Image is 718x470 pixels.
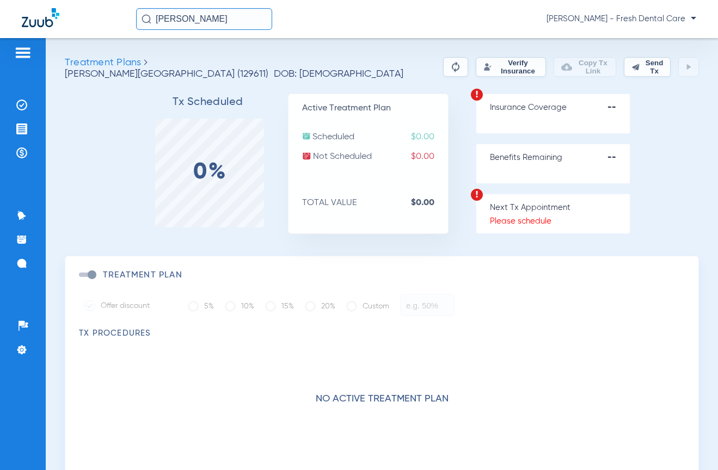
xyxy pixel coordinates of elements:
[411,151,448,162] span: $0.00
[188,295,214,317] label: 5%
[490,202,630,213] p: Next Tx Appointment
[265,295,294,317] label: 15%
[664,418,718,470] iframe: Chat Widget
[65,58,141,67] span: Treatment Plans
[490,102,630,113] p: Insurance Coverage
[411,132,448,143] span: $0.00
[302,151,311,160] img: not-scheduled.svg
[684,63,693,71] img: play.svg
[274,69,403,79] span: DOB: [DEMOGRAPHIC_DATA]
[483,63,492,71] img: Verify Insurance
[193,167,228,178] label: 0%
[79,328,685,339] h3: TX Procedures
[624,57,671,77] button: Send Tx
[561,61,572,72] img: link-copy.png
[470,88,483,101] img: warning.svg
[103,270,182,281] h3: Treatment Plan
[14,46,32,59] img: hamburger-icon
[607,102,630,113] strong: --
[136,8,272,30] input: Search for patients
[607,152,630,163] strong: --
[302,197,448,208] p: TOTAL VALUE
[400,294,455,316] input: e.g. 50%
[225,295,254,317] label: 10%
[554,57,617,77] button: Copy Tx Link
[411,197,448,208] strong: $0.00
[490,152,630,163] p: Benefits Remaining
[302,151,448,162] p: Not Scheduled
[127,97,288,108] h3: Tx Scheduled
[84,300,171,311] label: Offer discount
[490,216,630,227] p: Please schedule
[470,188,483,201] img: warning.svg
[476,57,545,77] button: Verify Insurance
[22,8,59,27] img: Zuub Logo
[65,69,268,79] span: [PERSON_NAME][GEOGRAPHIC_DATA] (129611)
[302,132,311,140] img: scheduled.svg
[142,14,151,24] img: Search Icon
[305,295,335,317] label: 20%
[449,60,462,73] img: Reparse
[346,295,389,317] label: Custom
[631,63,640,71] img: send.svg
[302,103,448,114] p: Active Treatment Plan
[547,14,696,24] span: [PERSON_NAME] - Fresh Dental Care
[302,132,448,143] p: Scheduled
